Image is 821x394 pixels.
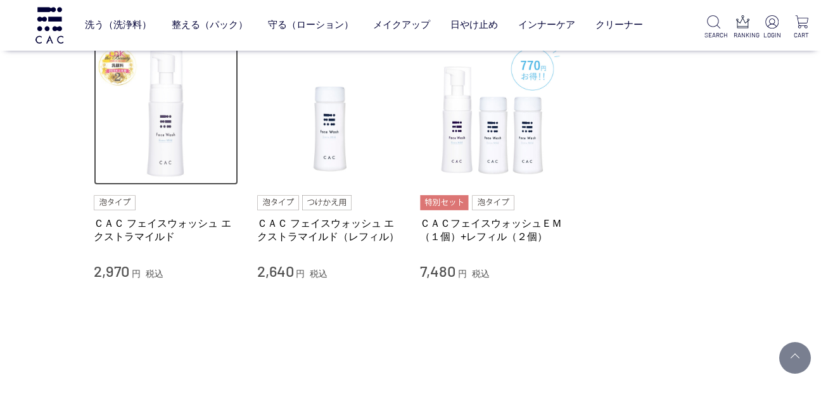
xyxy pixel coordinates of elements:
a: クリーナー [595,9,643,41]
span: 2,970 [94,262,129,280]
a: ＣＡＣ フェイスウォッシュ エクストラマイルド [94,217,238,244]
span: 7,480 [420,262,455,280]
span: 円 [132,269,141,279]
span: 税込 [310,269,328,279]
a: メイクアップ [373,9,430,41]
a: CART [792,15,811,40]
span: 円 [296,269,305,279]
p: RANKING [734,30,753,40]
img: 泡タイプ [257,195,299,210]
img: 泡タイプ [472,195,514,210]
p: SEARCH [704,30,723,40]
a: SEARCH [704,15,723,40]
a: 守る（ローション） [268,9,353,41]
a: ＣＡＣフェイスウォッシュＥＭ（１個）+レフィル（２個） [420,217,564,244]
a: ＣＡＣ フェイスウォッシュ エクストラマイルド（レフィル） [257,217,402,244]
img: ＣＡＣ フェイスウォッシュ エクストラマイルド（レフィル） [257,41,402,186]
img: 特別セット [420,195,469,210]
span: 税込 [472,269,490,279]
span: 2,640 [257,262,294,280]
p: CART [792,30,811,40]
a: 日やけ止め [450,9,498,41]
a: 整える（パック） [172,9,248,41]
img: つけかえ用 [302,195,352,210]
img: ＣＡＣフェイスウォッシュＥＭ（１個）+レフィル（２個） [420,41,564,186]
img: logo [34,7,65,43]
a: LOGIN [763,15,782,40]
span: 税込 [146,269,163,279]
img: ＣＡＣ フェイスウォッシュ エクストラマイルド [94,41,238,186]
a: RANKING [734,15,753,40]
img: 泡タイプ [94,195,136,210]
span: 円 [458,269,467,279]
a: 洗う（洗浄料） [85,9,151,41]
p: LOGIN [763,30,782,40]
a: インナーケア [518,9,575,41]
